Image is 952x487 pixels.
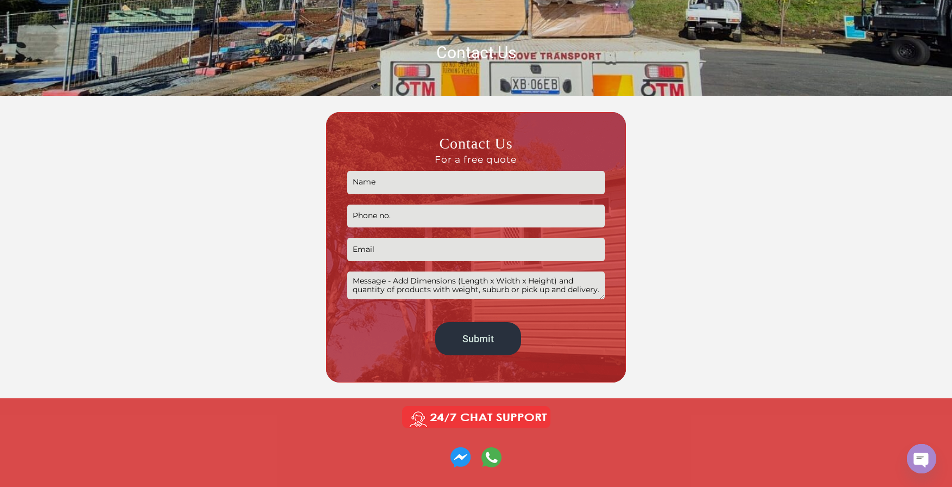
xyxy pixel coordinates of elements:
input: Phone no. [347,205,604,228]
img: Call us Anytime [394,404,558,431]
input: Email [347,238,604,261]
span: For a free quote [347,153,604,165]
h3: Contact Us [347,134,604,165]
input: Submit [435,322,522,355]
input: Name [347,171,604,194]
img: Contact us on Whatsapp [450,447,471,467]
img: Contact us on Whatsapp [481,447,502,467]
form: Contact form [347,134,604,361]
h1: Contact Us [166,42,786,63]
